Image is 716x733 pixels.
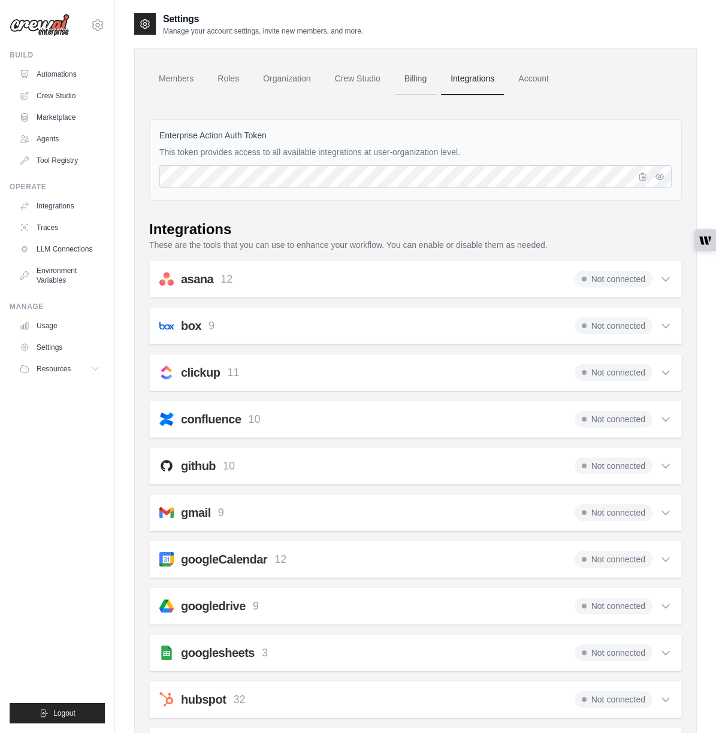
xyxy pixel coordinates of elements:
[509,63,558,95] a: Account
[181,411,241,428] h2: confluence
[149,220,231,239] div: Integrations
[208,63,249,95] a: Roles
[274,552,286,568] p: 12
[575,691,652,708] span: Not connected
[218,505,224,521] p: 9
[14,359,105,378] button: Resources
[14,151,105,170] a: Tool Registry
[159,146,672,158] p: This token provides access to all available integrations at user-organization level.
[10,14,70,37] img: Logo
[14,338,105,357] a: Settings
[14,65,105,84] a: Automations
[159,412,174,426] img: confluence.svg
[159,552,174,567] img: googleCalendar.svg
[14,316,105,335] a: Usage
[159,692,174,707] img: hubspot.svg
[575,411,652,428] span: Not connected
[441,63,504,95] a: Integrations
[575,271,652,287] span: Not connected
[149,239,682,251] p: These are the tools that you can use to enhance your workflow. You can enable or disable them as ...
[10,703,105,723] button: Logout
[575,504,652,521] span: Not connected
[159,646,174,660] img: googlesheets.svg
[575,644,652,661] span: Not connected
[10,50,105,60] div: Build
[14,108,105,127] a: Marketplace
[159,365,174,380] img: clickup.svg
[253,598,259,614] p: 9
[14,218,105,237] a: Traces
[325,63,390,95] a: Crew Studio
[159,319,174,333] img: box.svg
[209,318,215,334] p: 9
[181,598,246,614] h2: googledrive
[163,12,363,26] h2: Settings
[262,645,268,661] p: 3
[159,505,174,520] img: gmail.svg
[10,302,105,311] div: Manage
[181,364,220,381] h2: clickup
[395,63,436,95] a: Billing
[14,261,105,290] a: Environment Variables
[181,504,211,521] h2: gmail
[14,129,105,149] a: Agents
[163,26,363,36] p: Manage your account settings, invite new members, and more.
[181,691,226,708] h2: hubspot
[181,317,201,334] h2: box
[575,458,652,474] span: Not connected
[575,598,652,614] span: Not connected
[233,692,245,708] p: 32
[159,272,174,286] img: asana.svg
[149,63,203,95] a: Members
[575,551,652,568] span: Not connected
[14,196,105,216] a: Integrations
[181,458,216,474] h2: github
[181,271,213,287] h2: asana
[575,364,652,381] span: Not connected
[14,86,105,105] a: Crew Studio
[181,644,255,661] h2: googlesheets
[249,411,261,428] p: 10
[14,240,105,259] a: LLM Connections
[159,459,174,473] img: github.svg
[53,708,75,718] span: Logout
[220,271,232,287] p: 12
[37,364,71,374] span: Resources
[159,599,174,613] img: googledrive.svg
[253,63,320,95] a: Organization
[181,551,267,568] h2: googleCalendar
[223,458,235,474] p: 10
[227,365,239,381] p: 11
[159,129,672,141] label: Enterprise Action Auth Token
[10,182,105,192] div: Operate
[575,317,652,334] span: Not connected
